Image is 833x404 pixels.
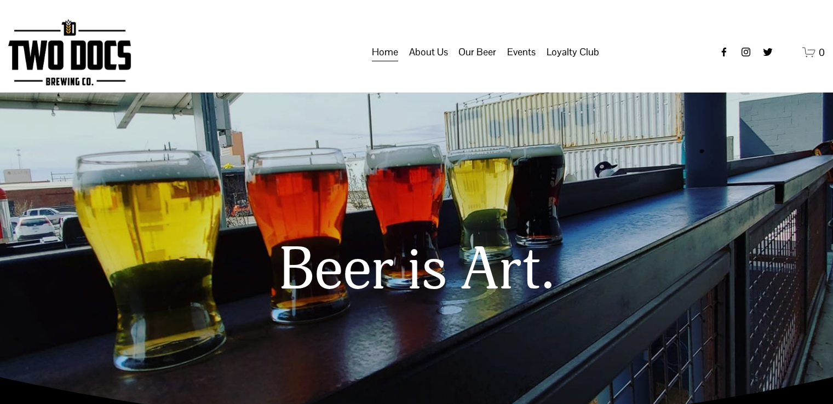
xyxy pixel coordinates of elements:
[458,42,496,62] a: folder dropdown
[547,43,599,61] span: Loyalty Club
[762,47,773,57] a: twitter-unauth
[819,46,825,59] span: 0
[719,47,729,57] a: Facebook
[33,238,800,304] h1: Beer is Art.
[802,45,825,59] a: 0 items in cart
[409,42,448,62] a: folder dropdown
[547,42,599,62] a: folder dropdown
[507,43,536,61] span: Events
[409,43,448,61] span: About Us
[458,43,496,61] span: Our Beer
[507,42,536,62] a: folder dropdown
[8,19,131,85] img: Two Docs Brewing Co.
[372,42,398,62] a: Home
[740,47,751,57] a: instagram-unauth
